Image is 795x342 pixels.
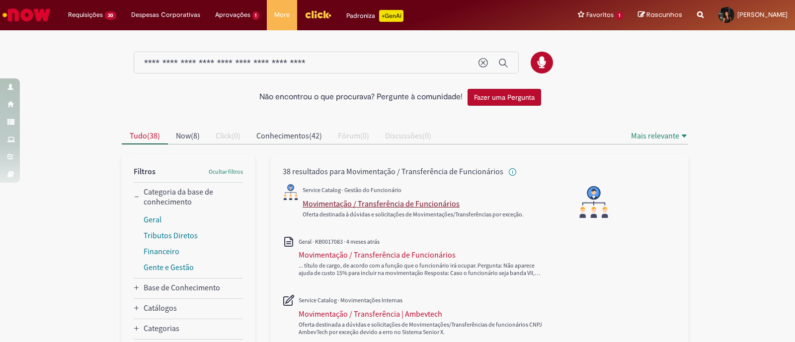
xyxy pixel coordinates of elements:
[1,5,52,25] img: ServiceNow
[274,10,290,20] span: More
[305,7,331,22] img: click_logo_yellow_360x200.png
[259,93,463,102] h2: Não encontrou o que procurava? Pergunte à comunidade!
[105,11,116,20] span: 30
[646,10,682,19] span: Rascunhos
[638,10,682,20] a: Rascunhos
[616,11,623,20] span: 1
[737,10,788,19] span: [PERSON_NAME]
[131,10,200,20] span: Despesas Corporativas
[379,10,403,22] p: +GenAi
[586,10,614,20] span: Favoritos
[68,10,103,20] span: Requisições
[252,11,260,20] span: 1
[468,89,541,106] button: Fazer uma Pergunta
[346,10,403,22] div: Padroniza
[215,10,250,20] span: Aprovações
